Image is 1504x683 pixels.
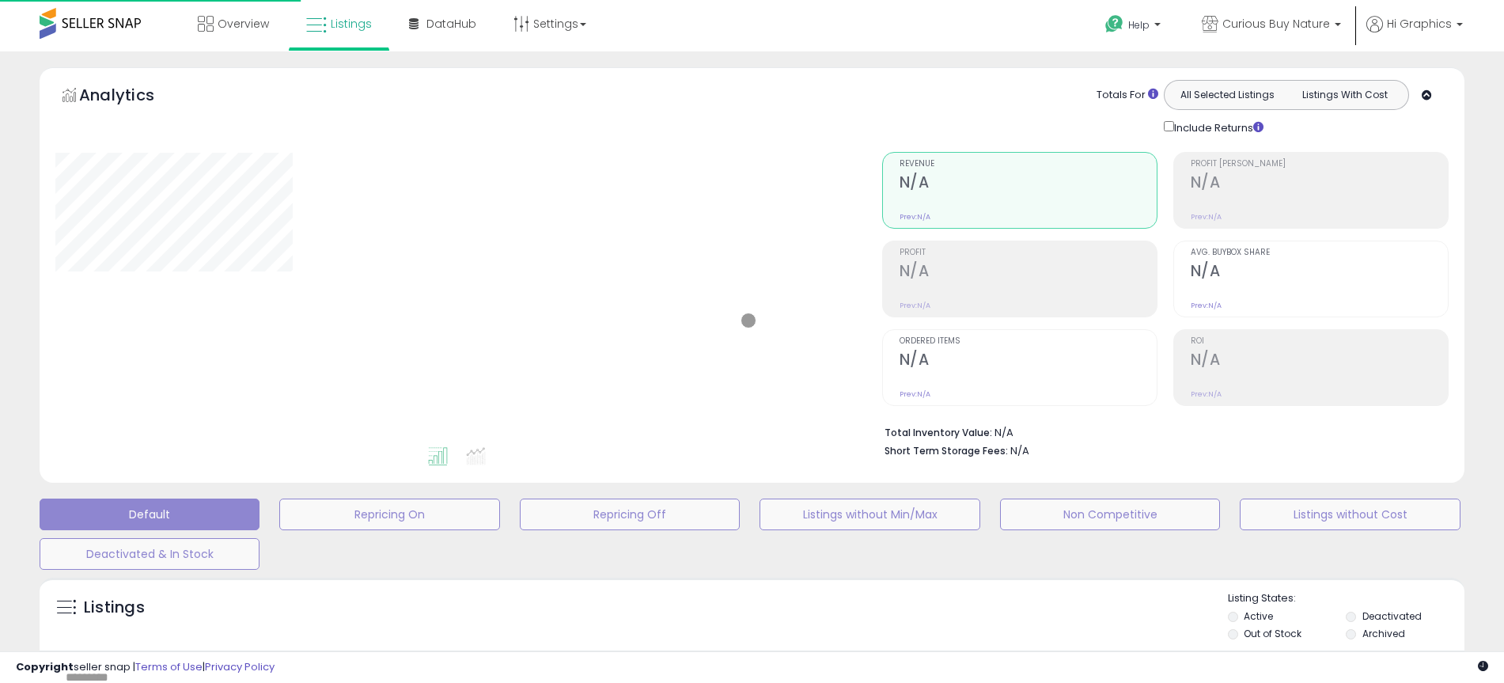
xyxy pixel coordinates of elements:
[900,337,1157,346] span: Ordered Items
[16,660,275,675] div: seller snap | |
[1387,16,1452,32] span: Hi Graphics
[760,499,979,530] button: Listings without Min/Max
[900,262,1157,283] h2: N/A
[79,84,185,110] h5: Analytics
[900,351,1157,372] h2: N/A
[16,659,74,674] strong: Copyright
[1191,389,1222,399] small: Prev: N/A
[1240,499,1460,530] button: Listings without Cost
[900,173,1157,195] h2: N/A
[1191,262,1448,283] h2: N/A
[1000,499,1220,530] button: Non Competitive
[1191,212,1222,222] small: Prev: N/A
[1010,443,1029,458] span: N/A
[1191,337,1448,346] span: ROI
[900,212,930,222] small: Prev: N/A
[900,389,930,399] small: Prev: N/A
[1366,16,1463,51] a: Hi Graphics
[900,301,930,310] small: Prev: N/A
[1191,351,1448,372] h2: N/A
[885,422,1437,441] li: N/A
[426,16,476,32] span: DataHub
[900,160,1157,169] span: Revenue
[1097,88,1158,103] div: Totals For
[1169,85,1286,105] button: All Selected Listings
[331,16,372,32] span: Listings
[885,444,1008,457] b: Short Term Storage Fees:
[1191,301,1222,310] small: Prev: N/A
[900,249,1157,257] span: Profit
[1191,173,1448,195] h2: N/A
[1093,2,1176,51] a: Help
[279,499,499,530] button: Repricing On
[1152,118,1282,136] div: Include Returns
[1128,18,1150,32] span: Help
[218,16,269,32] span: Overview
[40,538,260,570] button: Deactivated & In Stock
[1104,14,1124,34] i: Get Help
[1286,85,1404,105] button: Listings With Cost
[520,499,740,530] button: Repricing Off
[885,426,992,439] b: Total Inventory Value:
[1191,160,1448,169] span: Profit [PERSON_NAME]
[1191,249,1448,257] span: Avg. Buybox Share
[1222,16,1330,32] span: Curious Buy Nature
[40,499,260,530] button: Default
